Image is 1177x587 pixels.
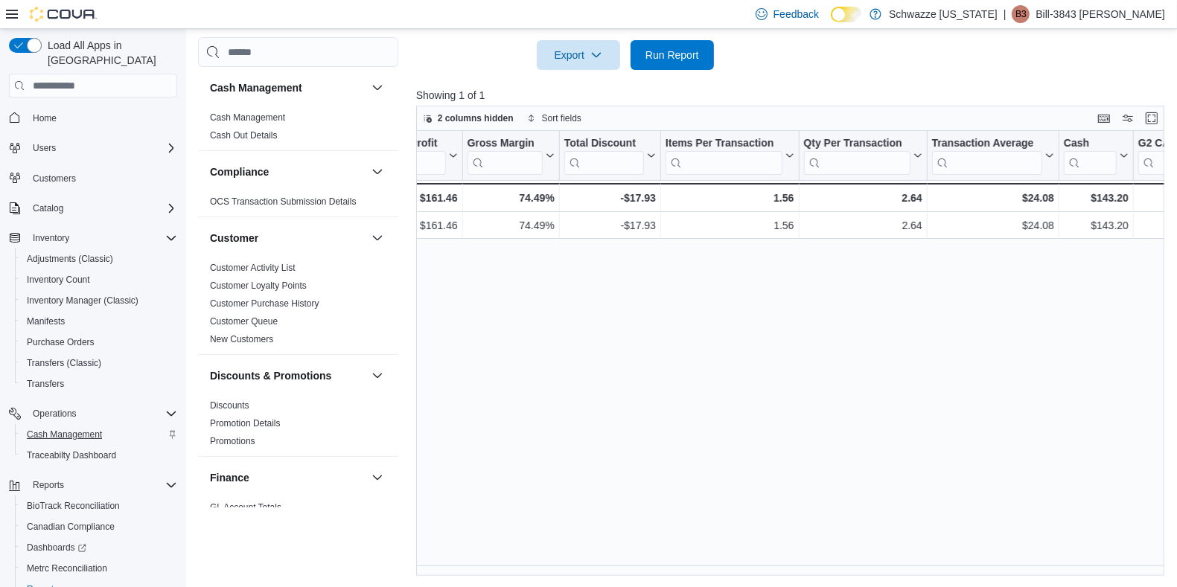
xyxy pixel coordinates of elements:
[210,400,249,411] span: Discounts
[21,375,177,393] span: Transfers
[564,137,644,151] div: Total Discount
[3,228,183,248] button: Inventory
[210,112,285,123] a: Cash Management
[1064,137,1117,151] div: Cash
[932,217,1054,235] div: $24.08
[33,173,76,185] span: Customers
[1012,5,1030,23] div: Bill-3843 Thompson
[15,424,183,445] button: Cash Management
[21,497,177,515] span: BioTrack Reconciliation
[21,271,96,289] a: Inventory Count
[27,476,177,494] span: Reports
[417,109,520,127] button: 2 columns hidden
[537,40,620,70] button: Export
[27,229,75,247] button: Inventory
[198,397,398,456] div: Discounts & Promotions
[803,137,910,151] div: Qty Per Transaction
[42,38,177,68] span: Load All Apps in [GEOGRAPHIC_DATA]
[21,539,177,556] span: Dashboards
[3,167,183,189] button: Customers
[3,403,183,424] button: Operations
[21,312,177,330] span: Manifests
[27,429,102,440] span: Cash Management
[27,139,62,157] button: Users
[889,5,998,23] p: Schwazze [US_STATE]
[377,137,458,175] button: Gross Profit
[1095,109,1113,127] button: Keyboard shortcuts
[21,250,119,268] a: Adjustments (Classic)
[21,426,108,443] a: Cash Management
[27,315,65,327] span: Manifests
[210,231,258,246] h3: Customer
[21,559,113,577] a: Metrc Reconciliation
[210,418,281,429] a: Promotion Details
[27,405,177,423] span: Operations
[15,332,183,353] button: Purchase Orders
[564,217,656,235] div: -$17.93
[27,229,177,247] span: Inventory
[210,263,296,273] a: Customer Activity List
[15,269,183,290] button: Inventory Count
[831,7,862,22] input: Dark Mode
[33,408,77,420] span: Operations
[210,436,255,446] a: Promotions
[803,137,910,175] div: Qty Per Transaction
[210,280,307,292] span: Customer Loyalty Points
[377,189,458,207] div: $161.46
[15,311,183,332] button: Manifests
[15,495,183,516] button: BioTrack Reconciliation
[21,354,177,372] span: Transfers (Classic)
[21,446,177,464] span: Traceabilty Dashboard
[210,315,278,327] span: Customer Queue
[210,80,366,95] button: Cash Management
[27,476,70,494] button: Reports
[21,559,177,577] span: Metrc Reconciliation
[468,217,555,235] div: 74.49%
[198,193,398,216] div: Compliance
[631,40,714,70] button: Run Report
[3,198,183,219] button: Catalog
[666,217,794,235] div: 1.56
[932,137,1054,175] button: Transaction Average
[1064,137,1129,175] button: Cash
[210,80,302,95] h3: Cash Management
[666,137,782,151] div: Items Per Transaction
[27,253,113,265] span: Adjustments (Classic)
[21,333,177,351] span: Purchase Orders
[773,7,819,22] span: Feedback
[369,163,386,181] button: Compliance
[369,367,386,385] button: Discounts & Promotions
[1119,109,1137,127] button: Display options
[27,521,115,533] span: Canadian Compliance
[27,274,90,286] span: Inventory Count
[27,500,120,512] span: BioTrack Reconciliation
[210,470,249,485] h3: Finance
[15,353,183,373] button: Transfers (Classic)
[27,336,95,348] span: Purchase Orders
[210,334,273,344] a: New Customers
[416,88,1172,103] p: Showing 1 of 1
[932,137,1042,151] div: Transaction Average
[210,298,319,309] a: Customer Purchase History
[210,400,249,411] a: Discounts
[15,516,183,537] button: Canadian Compliance
[564,137,656,175] button: Total Discount
[27,170,82,187] a: Customers
[198,109,398,150] div: Cash Management
[15,537,183,558] a: Dashboards
[210,333,273,345] span: New Customers
[546,40,611,70] span: Export
[210,280,307,291] a: Customer Loyalty Points
[467,189,554,207] div: 74.49%
[803,137,922,175] button: Qty Per Transaction
[210,435,255,447] span: Promotions
[198,498,398,540] div: Finance
[467,137,542,151] div: Gross Margin
[27,542,86,554] span: Dashboards
[27,295,138,307] span: Inventory Manager (Classic)
[210,231,366,246] button: Customer
[210,164,366,179] button: Compliance
[21,312,71,330] a: Manifests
